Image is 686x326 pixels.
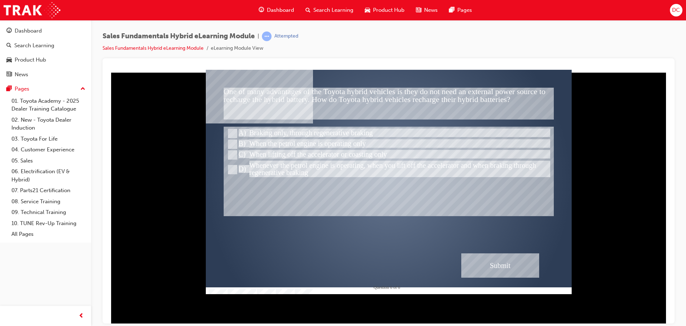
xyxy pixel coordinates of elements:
[670,4,682,16] button: DC
[15,70,28,79] div: News
[353,184,431,208] div: Submit
[79,312,84,321] span: prev-icon
[449,6,454,15] span: pages-icon
[15,27,42,35] div: Dashboard
[305,6,310,15] span: search-icon
[80,84,85,94] span: up-icon
[15,56,46,64] div: Product Hub
[15,85,29,93] div: Pages
[115,18,446,50] div: One of many advantages of the Toyota hybrid vehicles is they do not need an external power source...
[359,3,410,18] a: car-iconProduct Hub
[3,68,88,81] a: News
[9,155,88,166] a: 05. Sales
[457,6,472,14] span: Pages
[373,6,404,14] span: Product Hub
[3,82,88,96] button: Pages
[115,17,439,34] span: One of many advantages of the Toyota hybrid vehicles is they do not need an external power source...
[262,31,272,41] span: learningRecordVerb_ATTEMPT-icon
[313,6,353,14] span: Search Learning
[443,3,478,18] a: pages-iconPages
[211,44,263,53] li: eLearning Module View
[300,3,359,18] a: search-iconSearch Learning
[365,6,370,15] span: car-icon
[6,72,12,78] span: news-icon
[9,207,88,218] a: 09. Technical Training
[9,133,88,145] a: 03. Toyota For Life
[6,43,11,49] span: search-icon
[9,185,88,196] a: 07. Parts21 Certification
[14,42,54,50] div: Search Learning
[103,45,204,51] a: Sales Fundamentals Hybrid eLearning Module
[253,3,300,18] a: guage-iconDashboard
[3,39,88,52] a: Search Learning
[274,33,298,40] div: Attempted
[9,196,88,207] a: 08. Service Training
[9,229,88,240] a: All Pages
[416,6,421,15] span: news-icon
[3,23,88,82] button: DashboardSearch LearningProduct HubNews
[9,218,88,229] a: 10. TUNE Rev-Up Training
[3,24,88,38] a: Dashboard
[410,3,443,18] a: news-iconNews
[9,96,88,115] a: 01. Toyota Academy - 2025 Dealer Training Catalogue
[6,86,12,92] span: pages-icon
[4,2,60,18] img: Trak
[267,6,294,14] span: Dashboard
[9,166,88,185] a: 06. Electrification (EV & Hybrid)
[424,6,438,14] span: News
[258,32,259,40] span: |
[103,32,255,40] span: Sales Fundamentals Hybrid eLearning Module
[259,6,264,15] span: guage-icon
[672,6,680,14] span: DC
[3,53,88,67] a: Product Hub
[9,115,88,133] a: 02. New - Toyota Dealer Induction
[9,144,88,155] a: 04. Customer Experience
[6,57,12,63] span: car-icon
[6,28,12,34] span: guage-icon
[264,211,299,222] div: Question 6 of 6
